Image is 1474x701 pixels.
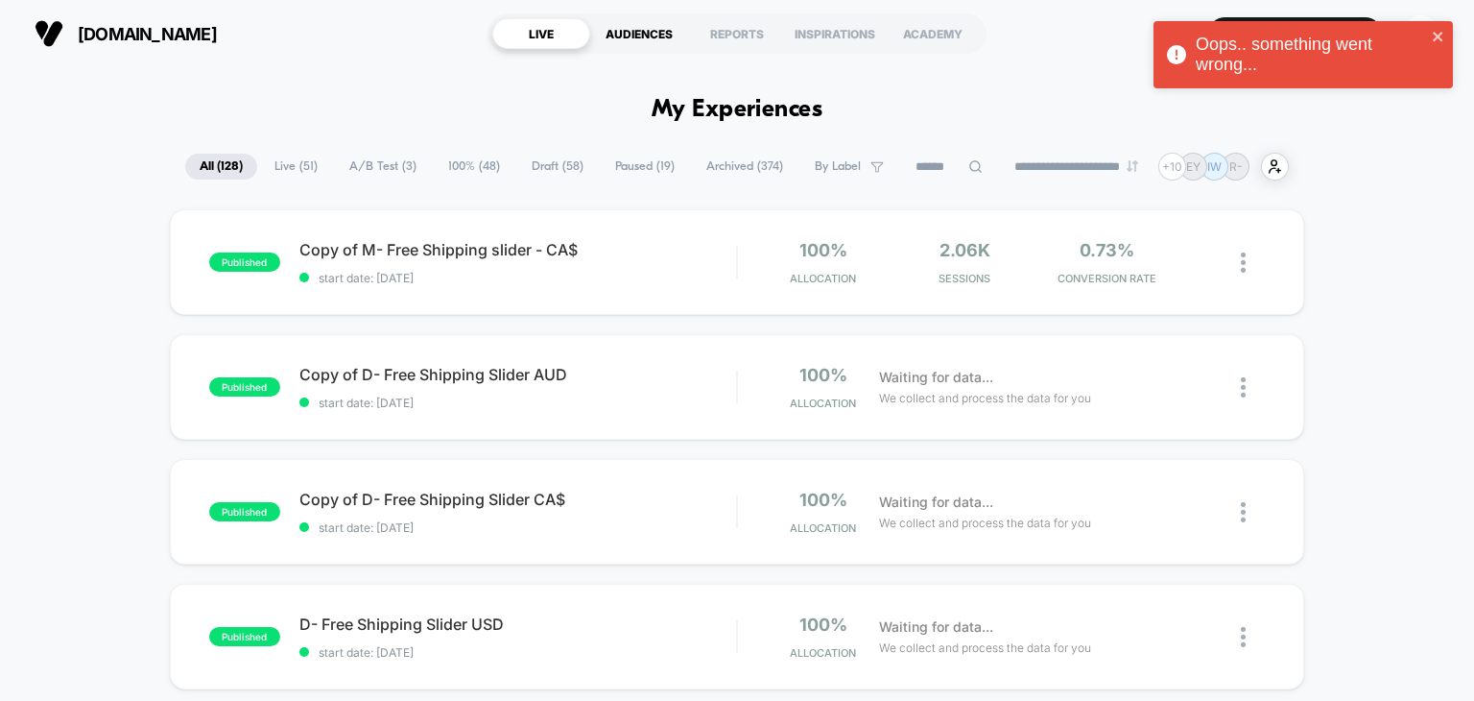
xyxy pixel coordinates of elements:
div: Oops.. something went wrong... [1196,35,1426,75]
span: Copy of D- Free Shipping Slider CA$ [299,490,737,509]
span: A/B Test ( 3 ) [335,154,431,180]
p: IW [1207,159,1222,174]
h1: My Experiences [652,96,823,124]
p: R- [1229,159,1243,174]
span: Copy of M- Free Shipping slider - CA$ [299,240,737,259]
span: start date: [DATE] [299,396,737,410]
div: ACADEMY [884,18,982,49]
span: Draft ( 58 ) [517,154,598,180]
span: Waiting for data... [879,367,993,388]
span: 100% [799,240,847,260]
img: close [1241,377,1246,398]
span: published [209,377,280,397]
span: Live ( 51 ) [260,154,332,180]
span: [DOMAIN_NAME] [78,24,217,44]
span: Archived ( 374 ) [692,154,797,180]
button: MB [1396,14,1445,54]
span: Paused ( 19 ) [601,154,689,180]
span: 100% [799,365,847,385]
span: By Label [815,159,861,174]
div: + 10 [1158,153,1186,181]
div: AUDIENCES [590,18,688,49]
span: We collect and process the data for you [879,639,1091,657]
span: Copy of D- Free Shipping Slider AUD [299,365,737,384]
span: published [209,253,280,272]
span: start date: [DATE] [299,645,737,660]
span: Allocation [790,646,856,660]
span: D- Free Shipping Slider USD [299,615,737,634]
span: start date: [DATE] [299,271,737,285]
span: 100% [799,490,847,510]
img: close [1241,502,1246,522]
button: [DOMAIN_NAME] [29,18,223,49]
span: Waiting for data... [879,492,993,513]
img: close [1241,627,1246,647]
div: MB [1402,15,1439,53]
button: close [1432,29,1445,47]
span: 0.73% [1080,240,1134,260]
span: Sessions [898,272,1031,285]
div: REPORTS [688,18,786,49]
span: Allocation [790,397,856,410]
span: start date: [DATE] [299,520,737,535]
span: All ( 128 ) [185,154,257,180]
div: INSPIRATIONS [786,18,884,49]
div: LIVE [492,18,590,49]
span: published [209,627,280,646]
img: Visually logo [35,19,63,48]
span: We collect and process the data for you [879,514,1091,532]
span: Allocation [790,272,856,285]
span: 100% [799,615,847,635]
p: EY [1186,159,1201,174]
span: CONVERSION RATE [1040,272,1173,285]
span: 100% ( 48 ) [434,154,514,180]
span: Waiting for data... [879,616,993,638]
img: end [1127,160,1138,172]
img: close [1241,253,1246,273]
span: Allocation [790,521,856,535]
span: We collect and process the data for you [879,389,1091,407]
span: 2.06k [939,240,990,260]
span: published [209,502,280,521]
